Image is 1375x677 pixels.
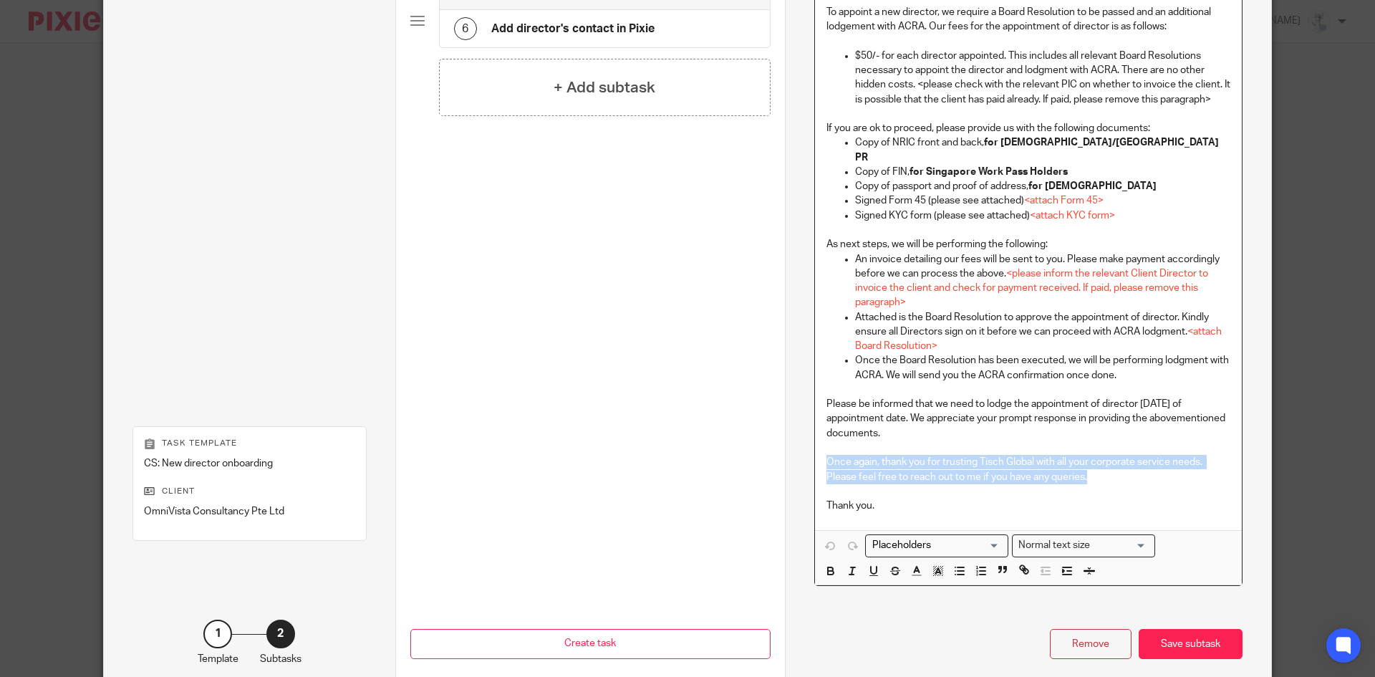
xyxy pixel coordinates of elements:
[491,21,655,37] h4: Add director's contact in Pixie
[144,438,355,449] p: Task template
[855,179,1230,193] p: Copy of passport and proof of address,
[855,138,1221,162] strong: for [DEMOGRAPHIC_DATA]/[GEOGRAPHIC_DATA] PR
[1012,534,1155,557] div: Search for option
[144,504,355,519] p: OmniVista Consultancy Pte Ltd
[865,534,1008,557] div: Search for option
[855,310,1230,354] p: Attached is the Board Resolution to approve the appointment of director. Kindly ensure all Direct...
[1024,196,1104,206] span: <attach Form 45>
[1030,211,1115,221] span: <attach KYC form>
[198,652,238,666] p: Template
[826,5,1230,34] p: To appoint a new director, we require a Board Resolution to be passed and an additional lodgement...
[1095,538,1147,553] input: Search for option
[1028,181,1157,191] strong: for [DEMOGRAPHIC_DATA]
[260,652,301,666] p: Subtasks
[410,629,771,660] button: Create task
[855,49,1230,107] p: $50/- for each director appointed. This includes all relevant Board Resolutions necessary to appo...
[266,620,295,648] div: 2
[203,620,232,648] div: 1
[855,252,1230,310] p: An invoice detailing our fees will be sent to you. Please make payment accordingly before we can ...
[144,456,355,471] p: CS: New director onboarding
[144,486,355,497] p: Client
[855,193,1230,208] p: Signed Form 45 (please see attached)
[855,208,1230,223] p: Signed KYC form (please see attached)
[855,165,1230,179] p: Copy of FIN,
[826,121,1230,135] p: If you are ok to proceed, please provide us with the following documents:
[1050,629,1132,660] div: Remove
[454,17,477,40] div: 6
[826,455,1230,484] p: Once again, thank you for trusting Tisch Global with all your corporate service needs. Please fee...
[826,397,1230,441] p: Please be informed that we need to lodge the appointment of director [DATE] of appointment date. ...
[826,499,1230,513] p: Thank you.
[554,77,655,99] h4: + Add subtask
[855,269,1210,308] span: <please inform the relevant Client Director to invoice the client and check for payment received....
[855,353,1230,383] p: Once the Board Resolution has been executed, we will be performing lodgment with ACRA. We will se...
[865,534,1008,557] div: Placeholders
[1015,538,1094,553] span: Normal text size
[1139,629,1243,660] div: Save subtask
[910,167,1068,177] strong: for Singapore Work Pass Holders
[855,135,1230,165] p: Copy of NRIC front and back,
[826,237,1230,251] p: As next steps, we will be performing the following:
[1012,534,1155,557] div: Text styles
[867,538,1000,553] input: Search for option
